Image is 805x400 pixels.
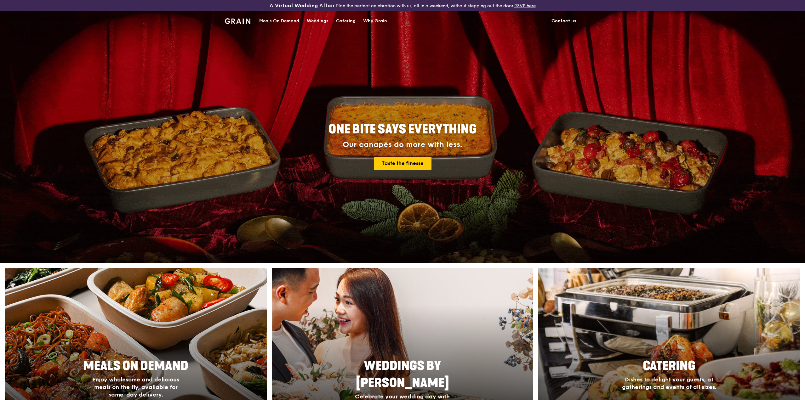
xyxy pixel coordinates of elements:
[363,12,387,31] div: Why Grain
[328,122,477,137] span: ONE BITE SAYS EVERYTHING
[225,18,250,24] img: Grain
[359,12,391,31] a: Why Grain
[356,358,449,391] span: Weddings by [PERSON_NAME]
[622,376,717,391] span: Dishes to delight your guests, at gatherings and events of all sizes.
[514,3,536,8] a: RSVP here
[225,11,250,30] a: GrainGrain
[92,376,179,398] span: Enjoy wholesome and delicious meals on the fly, available for same-day delivery.
[307,12,328,31] div: Weddings
[548,12,580,31] a: Contact us
[259,12,299,31] div: Meals On Demand
[221,3,584,9] div: Plan the perfect celebration with us, all in a weekend, without stepping out the door.
[374,157,431,170] a: Taste the finesse
[336,12,356,31] div: Catering
[270,3,335,9] h3: A Virtual Wedding Affair
[83,358,188,374] span: Meals On Demand
[303,12,332,31] a: Weddings
[643,358,695,374] span: Catering
[332,12,359,31] a: Catering
[289,140,516,149] div: Our canapés do more with less.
